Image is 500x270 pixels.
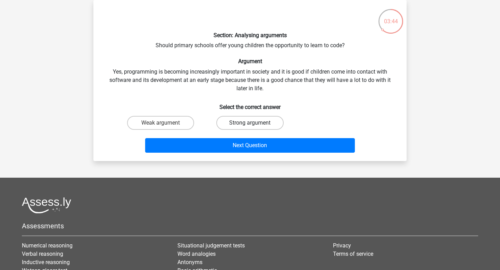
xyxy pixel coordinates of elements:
h6: Section: Analysing arguments [105,32,395,39]
img: Assessly logo [22,197,71,213]
a: Word analogies [177,251,216,257]
a: Privacy [333,242,351,249]
label: Weak argument [127,116,194,130]
a: Inductive reasoning [22,259,70,265]
h6: Argument [105,58,395,65]
a: Antonyms [177,259,202,265]
a: Situational judgement tests [177,242,245,249]
div: Should primary schools offer young children the opportunity to learn to code? Yes, programming is... [96,6,404,155]
button: Next Question [145,138,355,153]
h5: Assessments [22,222,478,230]
div: 03:44 [378,8,404,26]
label: Strong argument [216,116,283,130]
h6: Select the correct answer [105,98,395,110]
a: Numerical reasoning [22,242,73,249]
a: Verbal reasoning [22,251,63,257]
a: Terms of service [333,251,373,257]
